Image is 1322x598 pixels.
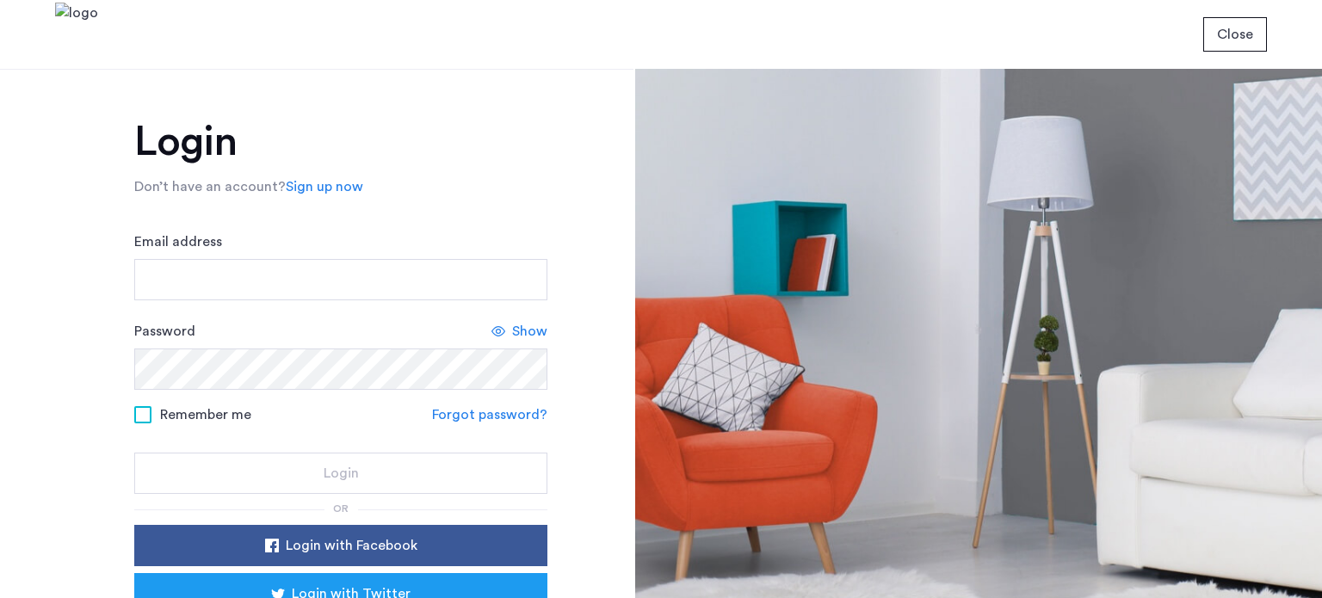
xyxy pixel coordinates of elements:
h1: Login [134,121,547,163]
button: button [134,525,547,566]
span: Don’t have an account? [134,180,286,194]
label: Email address [134,231,222,252]
span: Login [324,463,359,484]
img: logo [55,3,98,67]
span: Login with Facebook [286,535,417,556]
span: or [333,503,349,514]
span: Show [512,321,547,342]
button: button [134,453,547,494]
button: button [1203,17,1267,52]
label: Password [134,321,195,342]
a: Sign up now [286,176,363,197]
span: Close [1217,24,1253,45]
a: Forgot password? [432,404,547,425]
span: Remember me [160,404,251,425]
